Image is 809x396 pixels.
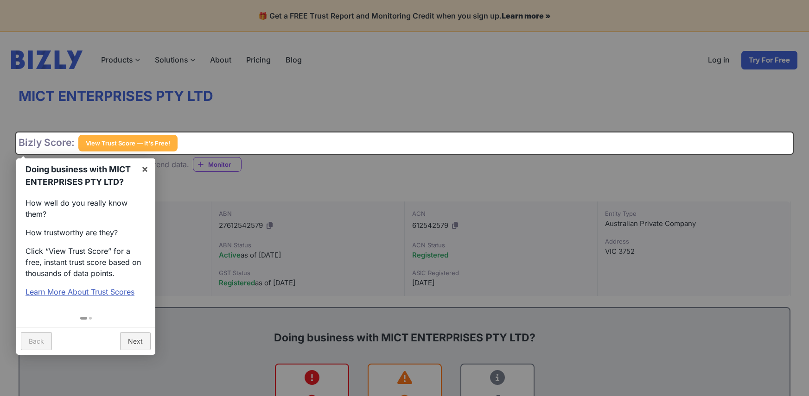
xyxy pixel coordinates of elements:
[25,245,146,279] p: Click “View Trust Score” for a free, instant trust score based on thousands of data points.
[134,158,155,179] a: ×
[25,227,146,238] p: How trustworthy are they?
[25,163,134,188] h1: Doing business with MICT ENTERPRISES PTY LTD?
[120,332,151,350] a: Next
[21,332,52,350] a: Back
[25,197,146,220] p: How well do you really know them?
[25,287,134,296] a: Learn More About Trust Scores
